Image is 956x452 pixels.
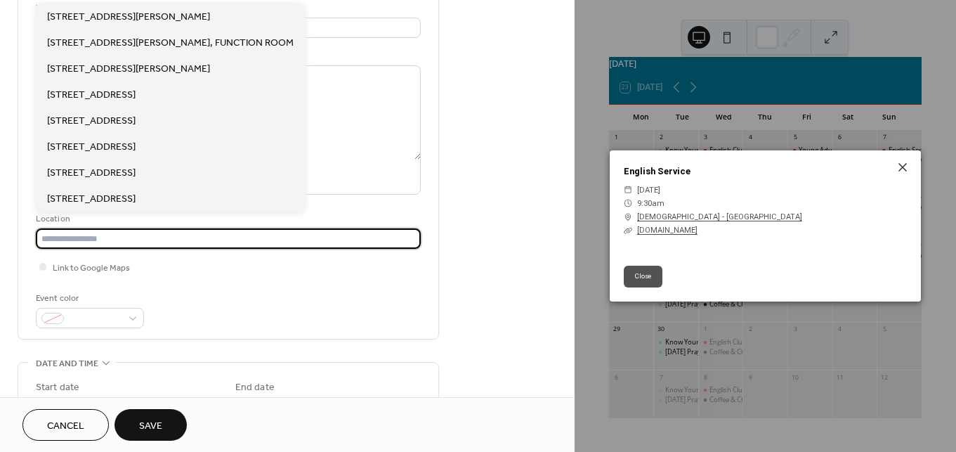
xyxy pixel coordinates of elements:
span: 9:30am [637,197,664,210]
span: [STREET_ADDRESS][PERSON_NAME] [47,10,210,25]
span: [STREET_ADDRESS] [47,88,136,103]
span: [STREET_ADDRESS] [47,192,136,207]
div: Start date [36,380,79,395]
span: Save [139,419,162,434]
div: Location [36,212,418,226]
span: Date and time [36,356,98,371]
span: [STREET_ADDRESS] [47,114,136,129]
div: ​ [624,224,633,237]
button: Save [114,409,187,441]
a: [DOMAIN_NAME] [637,226,698,235]
div: ​ [624,210,633,224]
button: Cancel [22,409,109,441]
button: Close [624,266,662,287]
span: [STREET_ADDRESS] [47,140,136,155]
div: End date [235,380,275,395]
span: Link to Google Maps [53,261,130,276]
a: English Service [624,166,690,176]
span: [STREET_ADDRESS][PERSON_NAME] [47,62,210,77]
div: ​ [624,197,633,210]
a: [DEMOGRAPHIC_DATA] - [GEOGRAPHIC_DATA] [637,210,802,224]
span: [DATE] [637,183,660,197]
span: [STREET_ADDRESS][PERSON_NAME], FUNCTION ROOM [47,36,294,51]
span: Cancel [47,419,84,434]
div: ​ [624,183,633,197]
div: Event color [36,291,141,306]
span: [STREET_ADDRESS] [47,166,136,181]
